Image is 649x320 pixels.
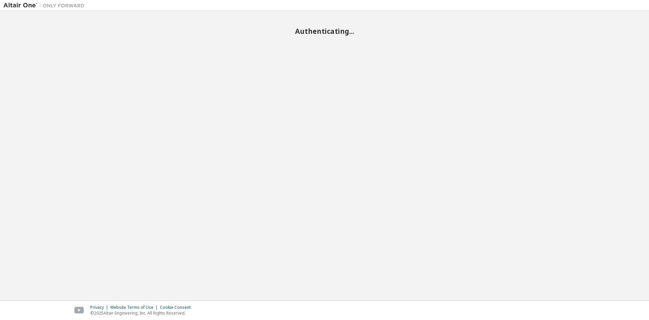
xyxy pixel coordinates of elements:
[90,310,195,316] p: © 2025 Altair Engineering, Inc. All Rights Reserved.
[74,307,84,314] img: youtube.svg
[110,305,160,310] div: Website Terms of Use
[160,305,195,310] div: Cookie Consent
[3,27,646,36] h2: Authenticating...
[90,305,110,310] div: Privacy
[3,2,88,9] img: Altair One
